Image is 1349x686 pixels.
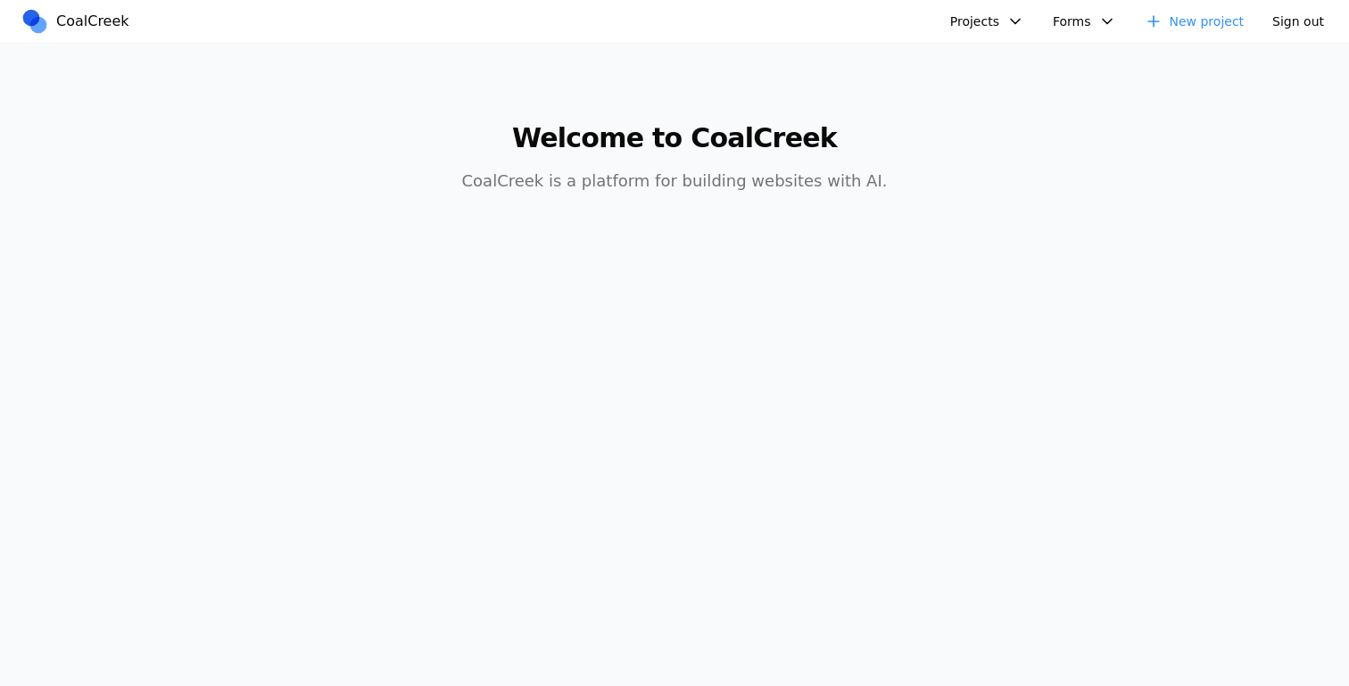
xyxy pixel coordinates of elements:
[332,169,1017,194] p: CoalCreek is a platform for building websites with AI.
[332,122,1017,154] h1: Welcome to CoalCreek
[939,7,1035,36] button: Projects
[1262,7,1335,36] button: Sign out
[1134,7,1255,36] a: New project
[21,8,137,35] a: CoalCreek
[56,11,129,32] span: CoalCreek
[1042,7,1127,36] button: Forms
